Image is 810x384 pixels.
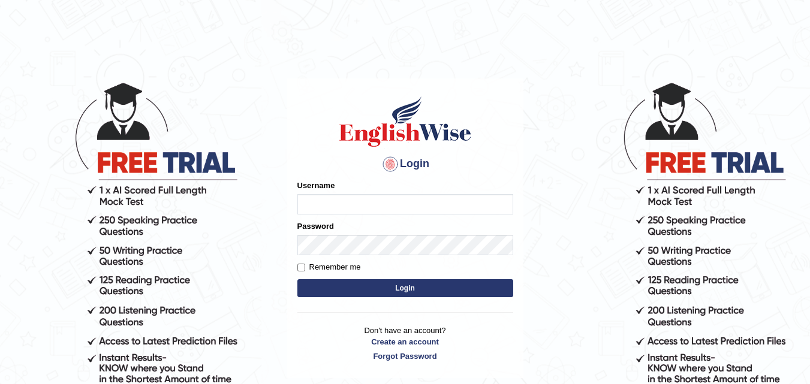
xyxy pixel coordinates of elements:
[337,95,474,149] img: Logo of English Wise sign in for intelligent practice with AI
[297,155,513,174] h4: Login
[297,220,334,232] label: Password
[297,180,335,191] label: Username
[297,350,513,362] a: Forgot Password
[297,325,513,362] p: Don't have an account?
[297,279,513,297] button: Login
[297,261,361,273] label: Remember me
[297,264,305,271] input: Remember me
[297,336,513,347] a: Create an account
